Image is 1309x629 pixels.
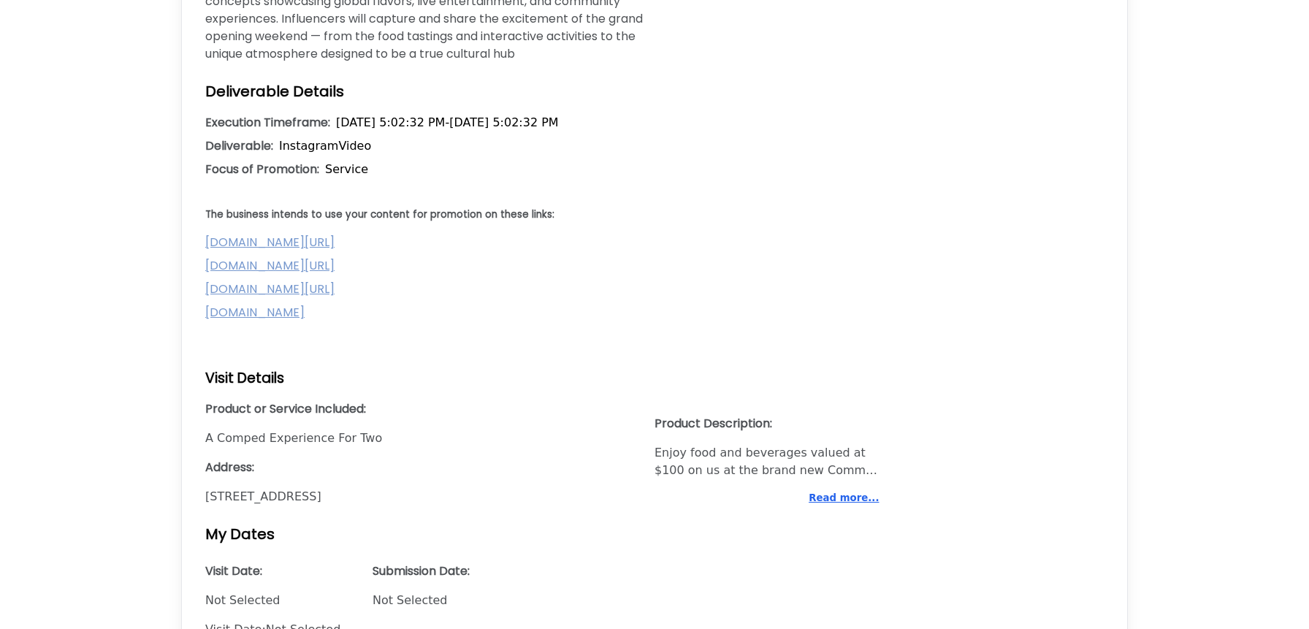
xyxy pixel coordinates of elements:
[205,400,654,418] h3: Product or Service Included:
[205,281,335,297] a: [DOMAIN_NAME][URL]
[205,234,335,251] a: [DOMAIN_NAME][URL]
[654,415,879,432] h3: Product Description:
[205,137,273,155] h3: Deliverable:
[336,114,559,131] p: [DATE] 5:02:32 PM - [DATE] 5:02:32 PM
[279,137,371,155] p: Instagram Video
[205,161,319,178] h3: Focus of Promotion:
[809,491,879,506] button: Read more...
[205,368,1104,389] h2: Visit Details
[205,257,335,274] a: [DOMAIN_NAME][URL]
[373,563,822,580] h3: Submission Date:
[205,430,617,447] p: A Comped Experience For Two
[205,592,355,609] p: Not Selected
[205,459,649,476] h3: Address:
[373,592,822,609] p: Not Selected
[325,161,368,178] p: Service
[205,563,355,580] h3: Visit Date:
[205,304,305,321] a: [DOMAIN_NAME]
[205,207,1104,222] p: The business intends to use your content for promotion on these links:
[205,80,1104,102] h2: Deliverable Details
[654,444,879,479] p: Enjoy food and beverages valued at $100 on us at the brand new Commas Food Hall!
[205,488,654,506] span: [STREET_ADDRESS]
[205,114,330,131] h3: Execution Timeframe:
[205,523,1104,545] h2: My Dates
